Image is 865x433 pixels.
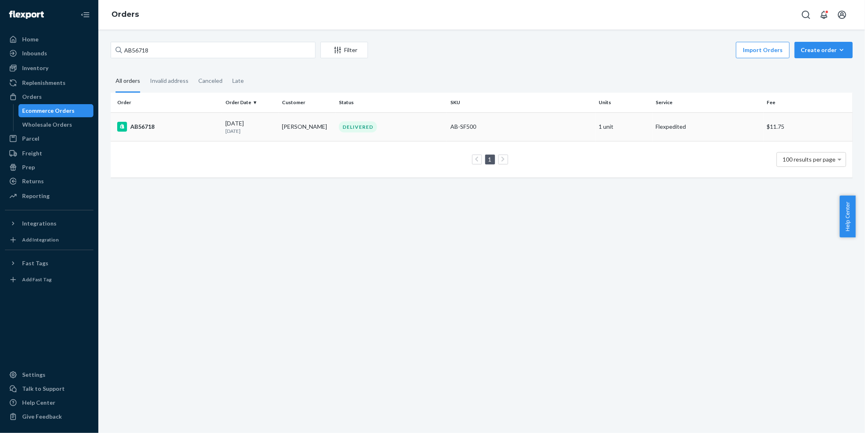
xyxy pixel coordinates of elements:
[279,112,336,141] td: [PERSON_NAME]
[5,273,93,286] a: Add Fast Tag
[22,219,57,228] div: Integrations
[5,257,93,270] button: Fast Tags
[5,62,93,75] a: Inventory
[5,368,93,381] a: Settings
[77,7,93,23] button: Close Navigation
[447,93,595,112] th: SKU
[23,107,75,115] div: Ecommerce Orders
[18,118,94,131] a: Wholesale Orders
[222,93,279,112] th: Order Date
[656,123,761,131] p: Flexpedited
[801,46,847,54] div: Create order
[9,11,44,19] img: Flexport logo
[225,128,276,134] p: [DATE]
[22,49,47,57] div: Inbounds
[783,156,836,163] span: 100 results per page
[5,147,93,160] a: Freight
[798,7,814,23] button: Open Search Box
[5,189,93,203] a: Reporting
[22,79,66,87] div: Replenishments
[321,46,368,54] div: Filter
[5,396,93,409] a: Help Center
[18,104,94,117] a: Ecommerce Orders
[150,70,188,91] div: Invalid address
[111,42,316,58] input: Search orders
[5,175,93,188] a: Returns
[225,119,276,134] div: [DATE]
[5,90,93,103] a: Orders
[22,177,44,185] div: Returns
[22,236,59,243] div: Add Integration
[764,93,853,112] th: Fee
[111,93,222,112] th: Order
[22,412,62,421] div: Give Feedback
[5,382,93,395] a: Talk to Support
[22,93,42,101] div: Orders
[595,93,652,112] th: Units
[5,410,93,423] button: Give Feedback
[105,3,145,27] ol: breadcrumbs
[339,121,377,132] div: DELIVERED
[5,132,93,145] a: Parcel
[22,134,39,143] div: Parcel
[795,42,853,58] button: Create order
[117,122,219,132] div: AB56718
[450,123,592,131] div: AB-SF500
[320,42,368,58] button: Filter
[22,192,50,200] div: Reporting
[764,112,853,141] td: $11.75
[5,33,93,46] a: Home
[22,163,35,171] div: Prep
[487,156,493,163] a: Page 1 is your current page
[834,7,850,23] button: Open account menu
[5,233,93,246] a: Add Integration
[22,64,48,72] div: Inventory
[5,161,93,174] a: Prep
[22,276,52,283] div: Add Fast Tag
[22,371,45,379] div: Settings
[23,121,73,129] div: Wholesale Orders
[595,112,652,141] td: 1 unit
[282,99,333,106] div: Customer
[116,70,140,93] div: All orders
[22,149,42,157] div: Freight
[5,47,93,60] a: Inbounds
[5,217,93,230] button: Integrations
[652,93,764,112] th: Service
[336,93,447,112] th: Status
[111,10,139,19] a: Orders
[22,399,55,407] div: Help Center
[198,70,222,91] div: Canceled
[22,385,65,393] div: Talk to Support
[840,196,856,237] button: Help Center
[22,259,48,267] div: Fast Tags
[22,35,39,43] div: Home
[5,76,93,89] a: Replenishments
[816,7,832,23] button: Open notifications
[232,70,244,91] div: Late
[736,42,790,58] button: Import Orders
